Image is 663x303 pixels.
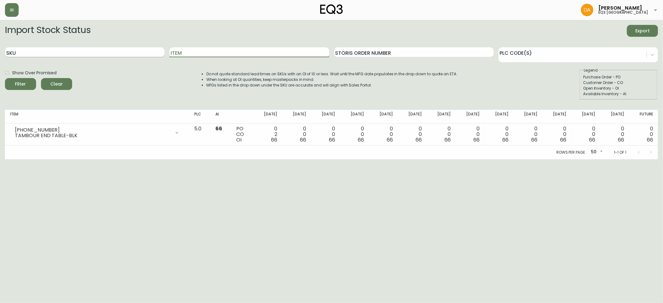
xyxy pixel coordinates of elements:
th: [DATE] [282,110,311,124]
th: AI [210,110,231,124]
div: Open Inventory - OI [583,86,654,91]
div: [PHONE_NUMBER] [15,127,171,133]
th: Future [629,110,658,124]
div: Filter [15,80,26,88]
th: [DATE] [369,110,398,124]
div: 0 0 [605,126,624,143]
img: dd1a7e8db21a0ac8adbf82b84ca05374 [581,4,593,16]
img: logo [320,4,343,14]
th: Item [5,110,189,124]
div: 0 0 [576,126,595,143]
button: Export [627,25,658,37]
div: 50 [588,147,604,157]
span: 66 [618,136,624,143]
th: [DATE] [311,110,340,124]
p: 1-1 of 1 [614,150,626,155]
p: Rows per page: [556,150,586,155]
span: 66 [647,136,653,143]
th: [DATE] [253,110,282,124]
div: Purchase Order - PO [583,74,654,80]
div: TAMBOUR END TABLE-BLK [15,133,171,138]
div: 0 0 [432,126,451,143]
button: Clear [41,78,72,90]
div: 0 2 [258,126,277,143]
div: 0 0 [316,126,335,143]
li: Do not quote standard lead times on SKUs with an OI of 10 or less. Wait until the MFG date popula... [206,71,458,77]
h5: eq3 [GEOGRAPHIC_DATA] [598,11,648,14]
div: 0 0 [634,126,653,143]
th: [DATE] [398,110,427,124]
th: PLC [189,110,210,124]
th: [DATE] [600,110,629,124]
div: 0 0 [490,126,509,143]
div: 0 0 [518,126,537,143]
li: When looking at OI quantities, keep masterpacks in mind. [206,77,458,82]
th: [DATE] [340,110,369,124]
span: 66 [444,136,451,143]
th: [DATE] [427,110,456,124]
span: 66 [358,136,364,143]
span: 66 [271,136,277,143]
th: [DATE] [485,110,513,124]
span: 66 [531,136,537,143]
span: 66 [387,136,393,143]
div: 0 0 [461,126,480,143]
span: Export [632,27,653,35]
legend: Legend [583,68,598,73]
button: Filter [5,78,36,90]
div: Available Inventory - AI [583,91,654,97]
span: 66 [502,136,509,143]
span: OI [236,136,242,143]
span: 66 [329,136,335,143]
th: [DATE] [456,110,485,124]
th: [DATE] [513,110,542,124]
span: 66 [215,125,222,132]
div: 0 0 [345,126,364,143]
span: Show Over Promised [12,70,57,76]
span: 66 [473,136,480,143]
h2: Import Stock Status [5,25,90,37]
span: [PERSON_NAME] [598,6,642,11]
div: 0 0 [547,126,566,143]
th: [DATE] [542,110,571,124]
div: Customer Order - CO [583,80,654,86]
div: PO CO [236,126,248,143]
span: 66 [416,136,422,143]
div: 0 0 [374,126,393,143]
span: 66 [589,136,595,143]
div: 0 0 [403,126,422,143]
td: 5.0 [189,124,210,146]
div: [PHONE_NUMBER]TAMBOUR END TABLE-BLK [10,126,184,140]
div: 0 0 [287,126,306,143]
span: 66 [560,136,566,143]
li: MFGs listed in the drop down under the SKU are accurate and will align with Sales Portal. [206,82,458,88]
th: [DATE] [571,110,600,124]
span: Clear [46,80,67,88]
span: 66 [300,136,306,143]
